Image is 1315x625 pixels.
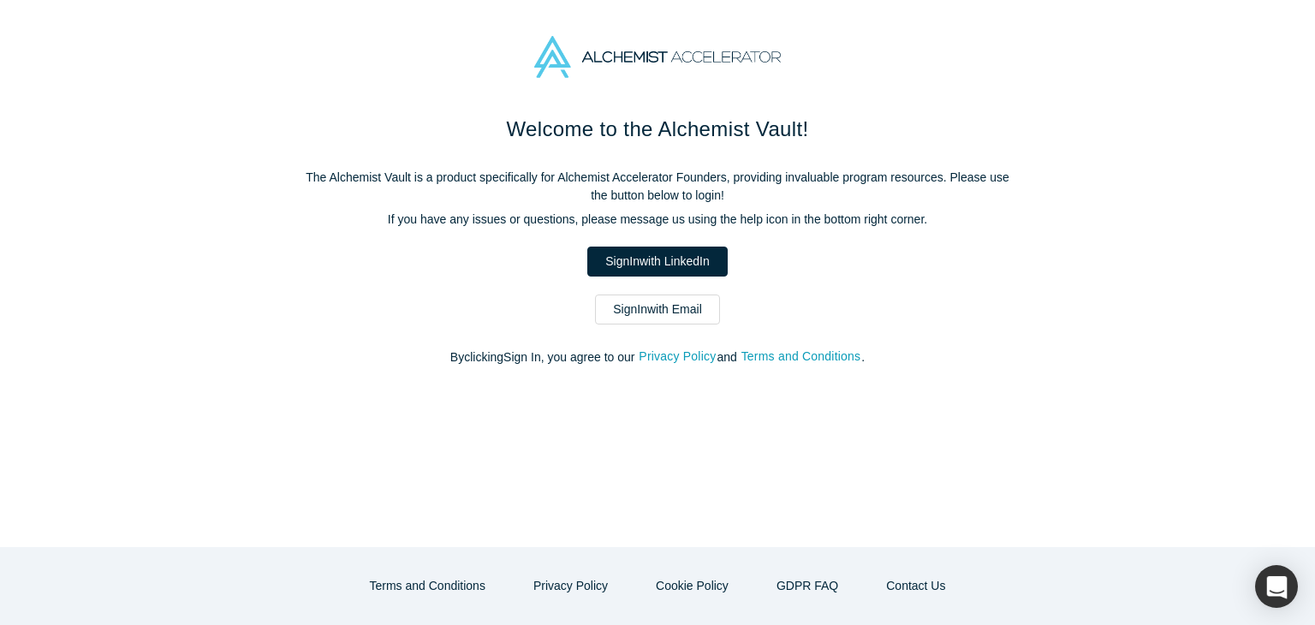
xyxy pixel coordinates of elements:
[515,571,626,601] button: Privacy Policy
[298,211,1017,229] p: If you have any issues or questions, please message us using the help icon in the bottom right co...
[638,571,747,601] button: Cookie Policy
[298,114,1017,145] h1: Welcome to the Alchemist Vault!
[868,571,963,601] button: Contact Us
[759,571,856,601] a: GDPR FAQ
[534,36,781,78] img: Alchemist Accelerator Logo
[352,571,503,601] button: Terms and Conditions
[638,347,717,366] button: Privacy Policy
[298,169,1017,205] p: The Alchemist Vault is a product specifically for Alchemist Accelerator Founders, providing inval...
[595,295,720,324] a: SignInwith Email
[298,348,1017,366] p: By clicking Sign In , you agree to our and .
[587,247,727,277] a: SignInwith LinkedIn
[741,347,862,366] button: Terms and Conditions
